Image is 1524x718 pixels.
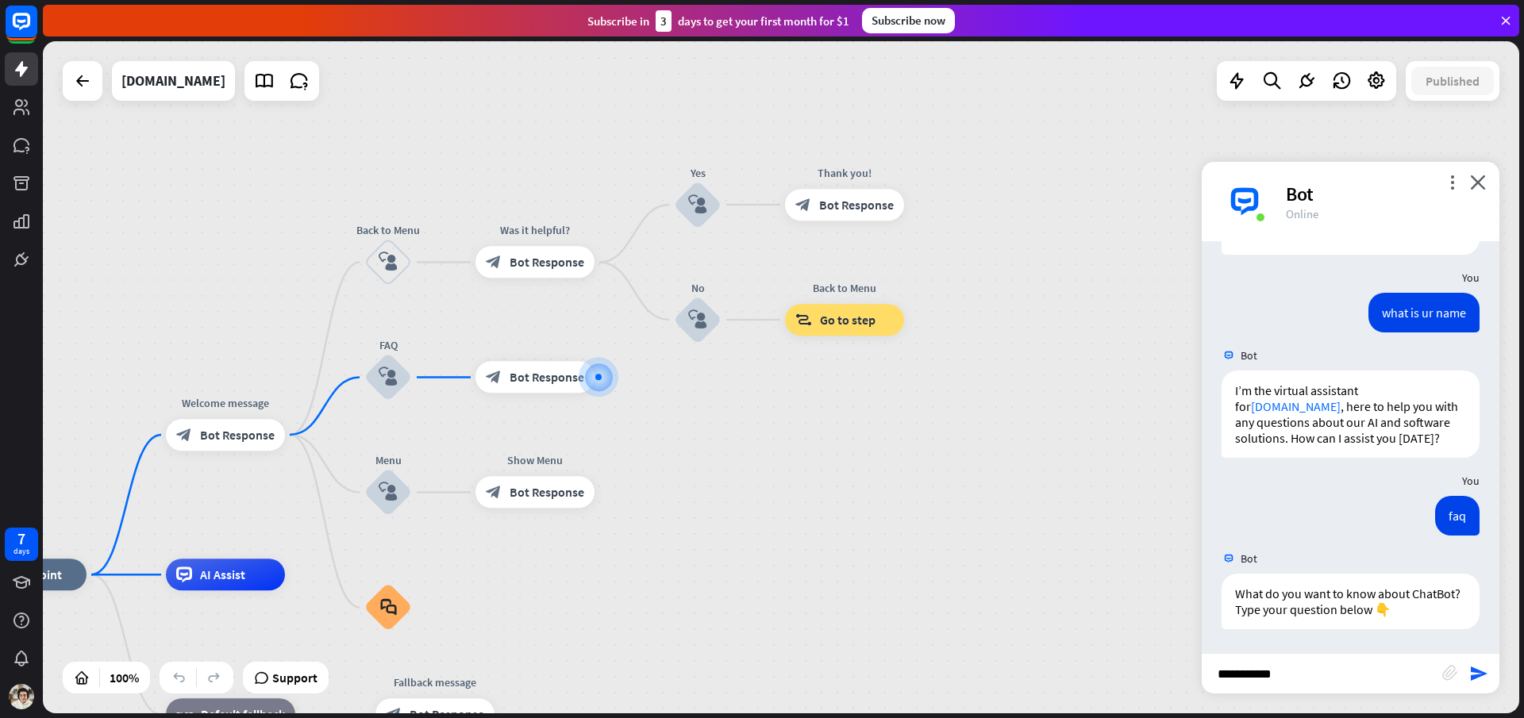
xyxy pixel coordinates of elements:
i: block_user_input [688,195,707,214]
i: block_attachment [1442,665,1458,681]
div: days [13,546,29,557]
div: what is ur name [1368,293,1480,332]
i: block_bot_response [795,197,811,213]
div: What do you want to know about ChatBot? Type your question below 👇 [1222,574,1480,629]
span: Bot Response [819,197,894,213]
i: block_user_input [688,310,707,329]
i: more_vert [1445,175,1460,190]
div: Subscribe now [862,8,955,33]
div: 100% [105,665,144,690]
div: Back to Menu [341,223,436,239]
div: Online [1286,206,1480,221]
i: close [1470,175,1486,190]
div: Show Menu [464,453,606,469]
span: You [1462,271,1480,285]
span: Support [272,665,317,690]
div: Back to Menu [773,280,916,296]
span: Go to step [820,312,876,328]
span: Bot Response [510,255,584,271]
div: Yes [650,165,745,181]
i: block_bot_response [176,427,192,443]
a: [DOMAIN_NAME] [1251,398,1341,414]
i: block_user_input [379,253,398,272]
div: Was it helpful? [464,223,606,239]
span: Bot [1241,551,1257,566]
div: Menu [341,453,436,469]
span: You [1462,474,1480,488]
div: 3 [656,10,672,32]
span: Bot Response [200,427,275,443]
div: Fallback message [364,675,506,691]
div: 7 [17,532,25,546]
button: Open LiveChat chat widget [13,6,60,54]
div: FAQ [341,338,436,354]
div: No [650,280,745,296]
a: 7 days [5,528,38,561]
i: block_faq [380,599,397,616]
div: Bot [1286,182,1480,206]
i: block_goto [795,312,812,328]
span: Bot [1241,348,1257,363]
div: mazeg.io [121,61,225,101]
i: send [1469,664,1488,683]
div: Welcome message [154,395,297,411]
i: block_bot_response [486,255,502,271]
i: block_user_input [379,483,398,502]
p: I’m the virtual assistant for , here to help you with any questions about our AI and software sol... [1235,382,1466,446]
button: Published [1411,67,1494,95]
div: Thank you! [773,165,916,181]
i: block_bot_response [486,370,502,386]
span: Bot Response [510,485,584,501]
span: AI Assist [200,566,245,582]
div: Subscribe in days to get your first month for $1 [587,10,849,32]
i: block_bot_response [486,485,502,501]
div: faq [1435,496,1480,536]
i: block_user_input [379,368,398,387]
span: Bot Response [510,370,584,386]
